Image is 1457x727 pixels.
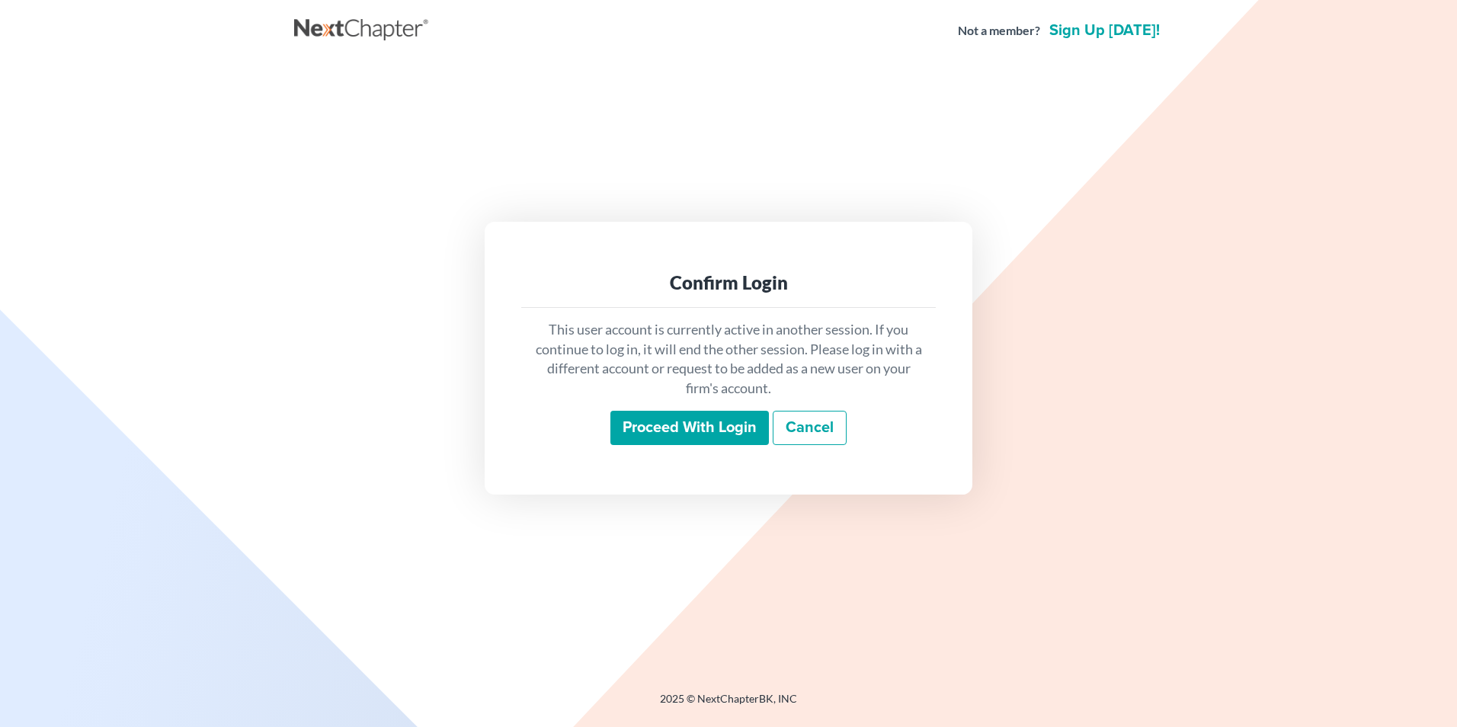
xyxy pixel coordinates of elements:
input: Proceed with login [610,411,769,446]
a: Sign up [DATE]! [1046,23,1163,38]
p: This user account is currently active in another session. If you continue to log in, it will end ... [533,320,924,399]
a: Cancel [773,411,847,446]
strong: Not a member? [958,22,1040,40]
div: Confirm Login [533,271,924,295]
div: 2025 © NextChapterBK, INC [294,691,1163,719]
